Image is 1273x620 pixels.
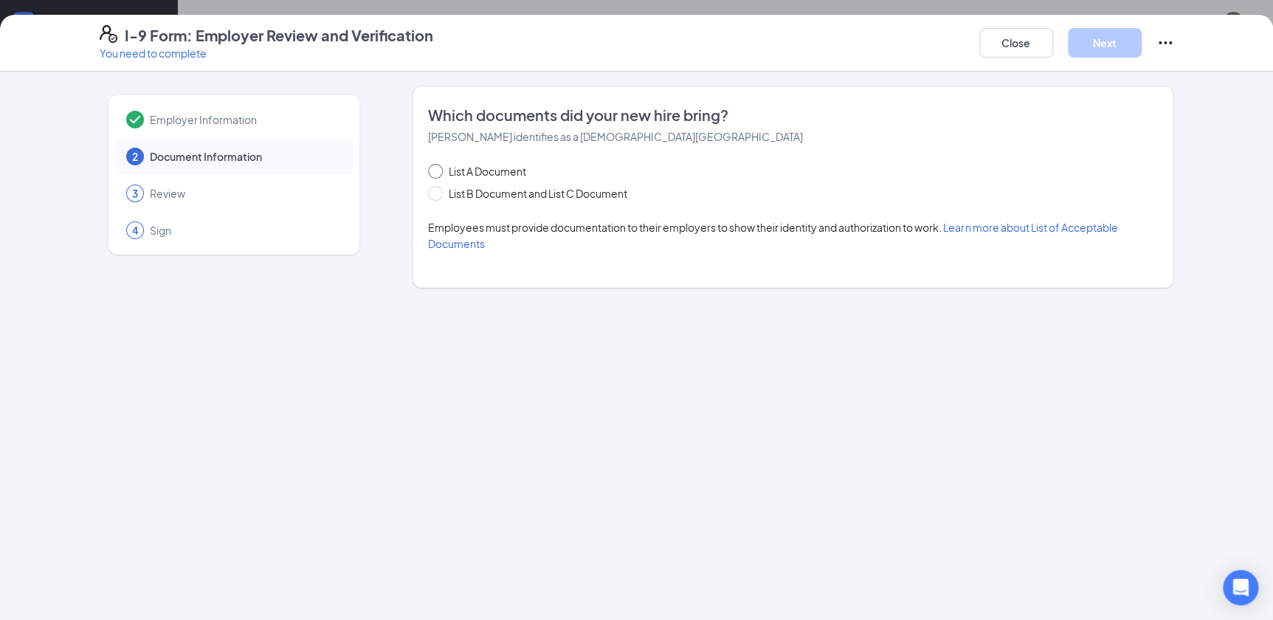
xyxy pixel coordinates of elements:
[1068,28,1142,58] button: Next
[100,46,433,61] p: You need to complete
[125,25,433,46] h4: I-9 Form: Employer Review and Verification
[150,112,339,127] span: Employer Information
[100,25,117,43] svg: FormI9EVerifyIcon
[428,130,803,143] span: [PERSON_NAME] identifies as a [DEMOGRAPHIC_DATA][GEOGRAPHIC_DATA]
[150,186,339,201] span: Review
[979,28,1053,58] button: Close
[150,149,339,164] span: Document Information
[132,149,138,164] span: 2
[428,105,1158,125] span: Which documents did your new hire bring?
[132,186,138,201] span: 3
[428,221,1117,250] span: Employees must provide documentation to their employers to show their identity and authorization ...
[1223,570,1258,605] div: Open Intercom Messenger
[443,163,532,179] span: List A Document
[443,185,633,201] span: List B Document and List C Document
[132,223,138,238] span: 4
[1156,34,1174,52] svg: Ellipses
[150,223,339,238] span: Sign
[126,111,144,128] svg: Checkmark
